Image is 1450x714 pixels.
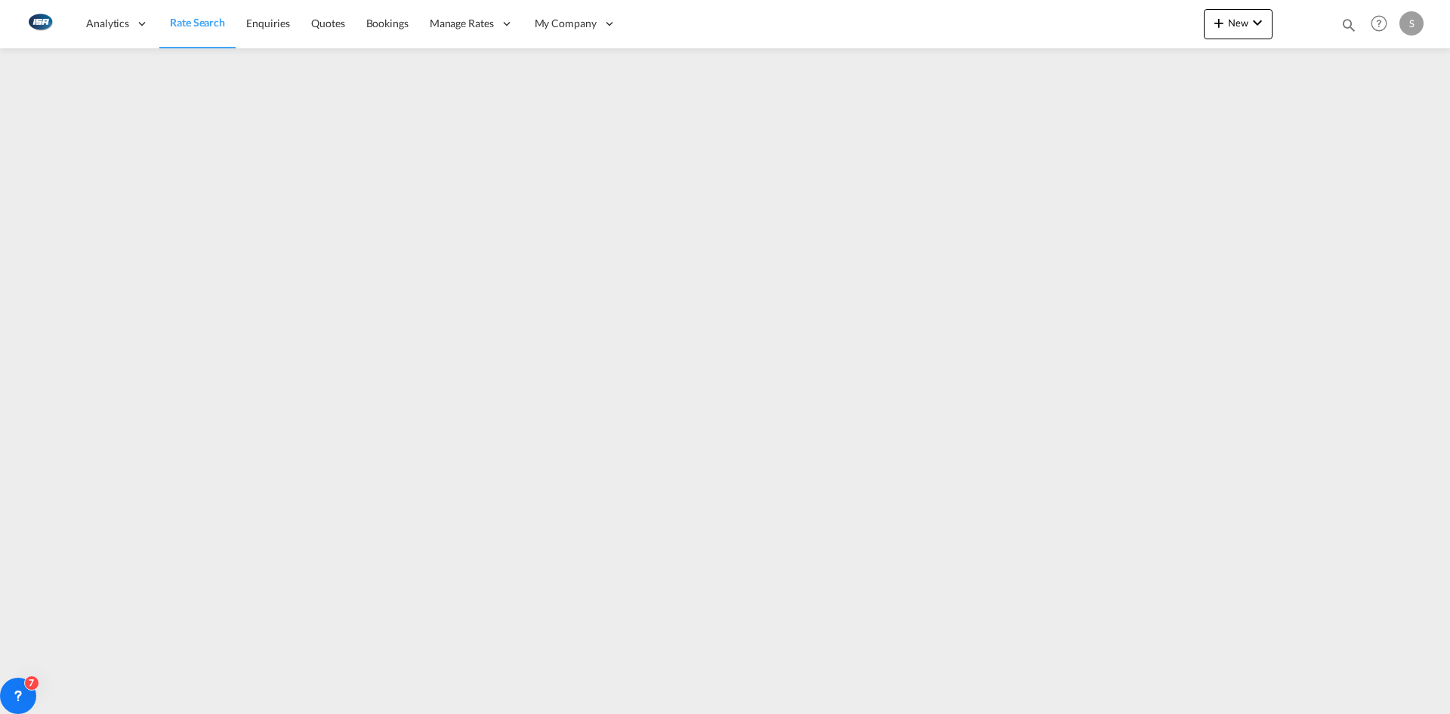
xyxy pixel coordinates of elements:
[1210,17,1266,29] span: New
[535,16,597,31] span: My Company
[246,17,290,29] span: Enquiries
[311,17,344,29] span: Quotes
[366,17,409,29] span: Bookings
[1204,9,1273,39] button: icon-plus 400-fgNewicon-chevron-down
[1399,11,1424,36] div: S
[23,7,57,41] img: 1aa151c0c08011ec8d6f413816f9a227.png
[1366,11,1399,38] div: Help
[1210,14,1228,32] md-icon: icon-plus 400-fg
[1340,17,1357,33] md-icon: icon-magnify
[86,16,129,31] span: Analytics
[170,16,225,29] span: Rate Search
[430,16,494,31] span: Manage Rates
[1248,14,1266,32] md-icon: icon-chevron-down
[1340,17,1357,39] div: icon-magnify
[1366,11,1392,36] span: Help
